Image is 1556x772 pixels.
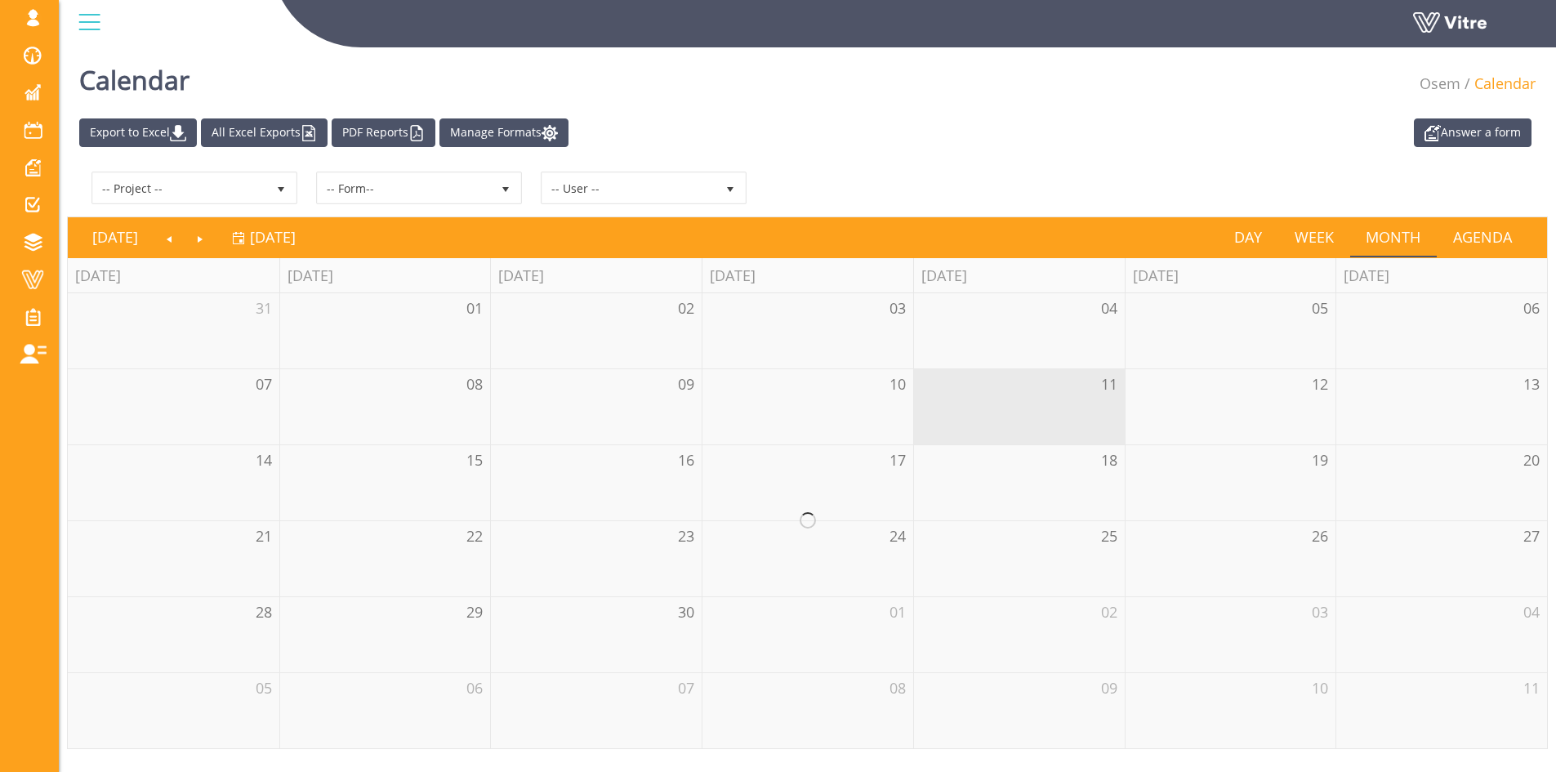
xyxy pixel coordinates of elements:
span: -- User -- [542,173,716,203]
span: [DATE] [250,227,296,247]
a: Day [1218,218,1278,256]
span: -- Form-- [318,173,491,203]
a: Previous [154,218,185,256]
h1: Calendar [79,41,189,110]
th: [DATE] [490,258,702,293]
a: Answer a form [1414,118,1531,147]
img: cal_download.png [170,125,186,141]
a: All Excel Exports [201,118,328,147]
li: Calendar [1460,74,1536,95]
th: [DATE] [279,258,491,293]
a: PDF Reports [332,118,435,147]
span: -- Project -- [93,173,266,203]
th: [DATE] [1125,258,1336,293]
a: Export to Excel [79,118,197,147]
a: Manage Formats [439,118,568,147]
a: Month [1350,218,1438,256]
a: [DATE] [232,218,296,256]
th: [DATE] [68,258,279,293]
span: select [716,173,745,203]
img: cal_excel.png [301,125,317,141]
img: cal_settings.png [542,125,558,141]
img: appointment_white2.png [1424,125,1441,141]
span: select [491,173,520,203]
a: Agenda [1437,218,1528,256]
a: Next [185,218,216,256]
a: [DATE] [76,218,154,256]
span: select [266,173,296,203]
img: cal_pdf.png [408,125,425,141]
a: Week [1278,218,1350,256]
th: [DATE] [1335,258,1547,293]
a: Osem [1420,74,1460,93]
th: [DATE] [913,258,1125,293]
th: [DATE] [702,258,913,293]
